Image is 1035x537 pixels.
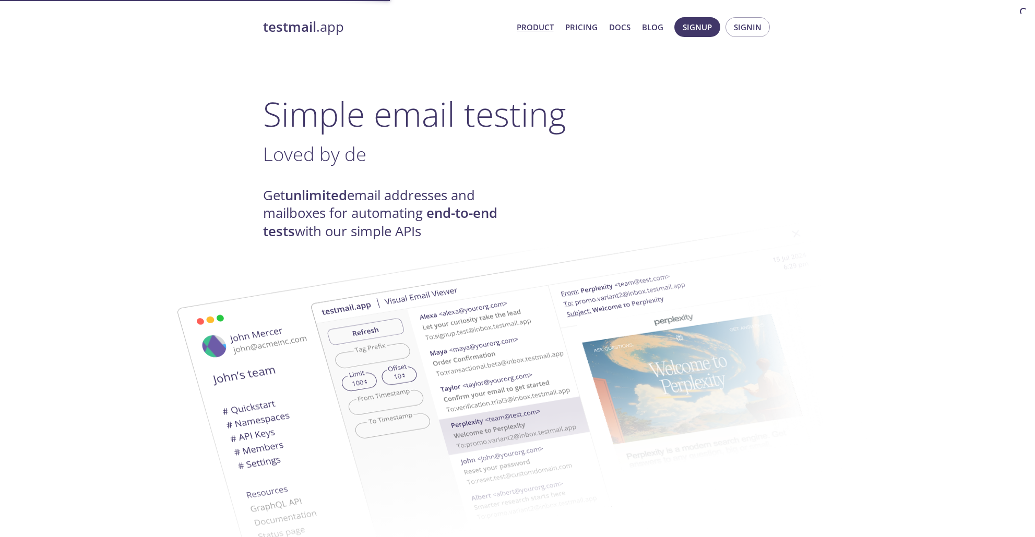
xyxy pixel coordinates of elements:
[263,204,497,240] strong: end-to-end tests
[683,20,712,34] span: Signup
[565,20,598,34] a: Pricing
[263,18,316,36] strong: testmail
[517,20,554,34] a: Product
[285,186,347,204] strong: unlimited
[263,18,508,36] a: testmail.app
[263,141,366,167] span: Loved by de
[609,20,630,34] a: Docs
[642,20,663,34] a: Blog
[674,17,720,37] button: Signup
[734,20,762,34] span: Signin
[725,17,770,37] button: Signin
[263,94,772,134] h1: Simple email testing
[263,187,518,240] h4: Get email addresses and mailboxes for automating with our simple APIs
